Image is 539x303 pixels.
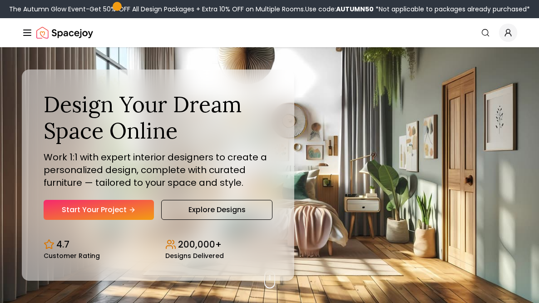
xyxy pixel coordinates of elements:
small: Designs Delivered [165,253,224,259]
a: Start Your Project [44,200,154,220]
p: Work 1:1 with expert interior designers to create a personalized design, complete with curated fu... [44,151,272,189]
p: 4.7 [56,238,69,251]
p: 200,000+ [178,238,222,251]
small: Customer Rating [44,253,100,259]
img: Spacejoy Logo [36,24,93,42]
a: Spacejoy [36,24,93,42]
b: AUTUMN50 [336,5,374,14]
span: Use code: [305,5,374,14]
h1: Design Your Dream Space Online [44,91,272,144]
nav: Global [22,18,517,47]
div: The Autumn Glow Event-Get 50% OFF All Design Packages + Extra 10% OFF on Multiple Rooms. [9,5,530,14]
div: Design stats [44,231,272,259]
span: *Not applicable to packages already purchased* [374,5,530,14]
a: Explore Designs [161,200,272,220]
